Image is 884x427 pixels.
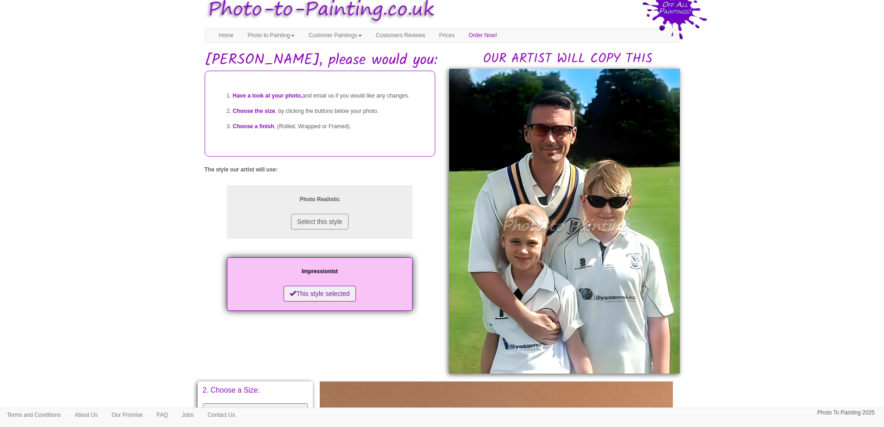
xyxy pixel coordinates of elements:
[432,28,461,42] a: Prices
[449,69,680,374] img: Sam, please would you:
[205,52,680,68] h1: [PERSON_NAME], please would you:
[369,28,432,42] a: Customers Reviews
[233,88,426,104] li: and email us if you would like any changes.
[291,214,348,230] button: Select this style
[203,387,308,394] p: 2. Choose a Size:
[150,408,175,422] a: FAQ
[233,92,303,99] span: Have a look at your photo,
[284,286,355,302] button: This style selected
[233,123,274,130] span: Choose a finish
[236,267,403,276] p: Impressionist
[104,408,149,422] a: Our Promise
[233,108,275,114] span: Choose the size
[205,166,278,174] label: The style our artist will use:
[236,195,403,204] p: Photo Realistic
[233,104,426,119] li: , by clicking the buttons below your photo.
[462,28,504,42] a: Order Now!
[212,28,241,42] a: Home
[241,28,302,42] a: Photo to Painting
[817,408,875,418] p: Photo To Painting 2025
[68,408,104,422] a: About Us
[175,408,200,422] a: Jobs
[200,408,242,422] a: Contact Us
[203,403,308,420] button: 14" x 18"
[233,119,426,134] li: , (Rolled, Wrapped or Framed).
[456,52,680,66] h2: OUR ARTIST WILL COPY THIS
[302,28,369,42] a: Customer Paintings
